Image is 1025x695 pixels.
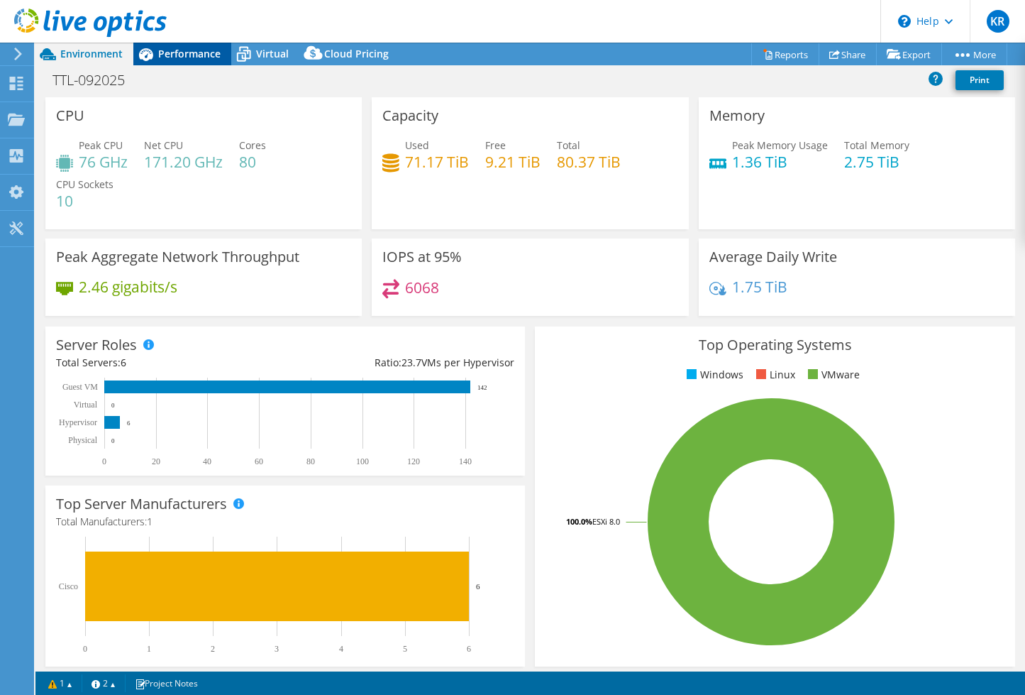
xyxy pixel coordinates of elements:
[732,279,787,295] h4: 1.75 TiB
[144,138,183,152] span: Net CPU
[732,154,828,170] h4: 1.36 TiB
[709,108,765,124] h3: Memory
[152,456,160,466] text: 20
[256,47,289,60] span: Virtual
[147,644,151,654] text: 1
[59,581,78,591] text: Cisco
[83,644,87,654] text: 0
[683,367,743,383] li: Windows
[987,10,1009,33] span: KR
[56,108,84,124] h3: CPU
[285,355,514,371] div: Ratio: VMs per Hypervisor
[751,43,819,65] a: Reports
[211,644,215,654] text: 2
[60,47,123,60] span: Environment
[56,514,514,530] h4: Total Manufacturers:
[401,356,421,369] span: 23.7
[557,154,621,170] h4: 80.37 TiB
[74,400,98,410] text: Virtual
[545,337,1004,353] h3: Top Operating Systems
[405,138,429,152] span: Used
[158,47,221,60] span: Performance
[111,402,115,409] text: 0
[56,496,227,512] h3: Top Server Manufacturers
[592,516,620,527] tspan: ESXi 8.0
[56,249,299,265] h3: Peak Aggregate Network Throughput
[941,43,1007,65] a: More
[467,644,471,654] text: 6
[407,456,420,466] text: 120
[125,674,208,692] a: Project Notes
[79,138,123,152] span: Peak CPU
[356,456,369,466] text: 100
[405,280,439,295] h4: 6068
[876,43,942,65] a: Export
[306,456,315,466] text: 80
[255,456,263,466] text: 60
[38,674,82,692] a: 1
[382,249,462,265] h3: IOPS at 95%
[59,417,97,427] text: Hypervisor
[898,15,911,28] svg: \n
[339,644,343,654] text: 4
[566,516,592,527] tspan: 100.0%
[485,154,541,170] h4: 9.21 TiB
[557,138,580,152] span: Total
[102,456,106,466] text: 0
[56,355,285,371] div: Total Servers:
[56,337,137,353] h3: Server Roles
[46,72,147,88] h1: TTL-092025
[56,193,113,209] h4: 10
[62,382,98,392] text: Guest VM
[459,456,472,466] text: 140
[485,138,506,152] span: Free
[819,43,877,65] a: Share
[477,384,487,391] text: 142
[476,582,480,591] text: 6
[804,367,860,383] li: VMware
[709,249,837,265] h3: Average Daily Write
[955,70,1004,90] a: Print
[753,367,795,383] li: Linux
[382,108,438,124] h3: Capacity
[82,674,126,692] a: 2
[239,154,266,170] h4: 80
[56,177,113,191] span: CPU Sockets
[403,644,407,654] text: 5
[127,420,131,427] text: 6
[239,138,266,152] span: Cores
[324,47,389,60] span: Cloud Pricing
[203,456,211,466] text: 40
[111,437,115,444] text: 0
[275,644,279,654] text: 3
[732,138,828,152] span: Peak Memory Usage
[844,138,909,152] span: Total Memory
[79,279,177,295] h4: 2.46 gigabits/s
[405,154,469,170] h4: 71.17 TiB
[68,435,97,445] text: Physical
[144,154,223,170] h4: 171.20 GHz
[844,154,909,170] h4: 2.75 TiB
[79,154,128,170] h4: 76 GHz
[147,515,153,528] span: 1
[121,356,126,369] span: 6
